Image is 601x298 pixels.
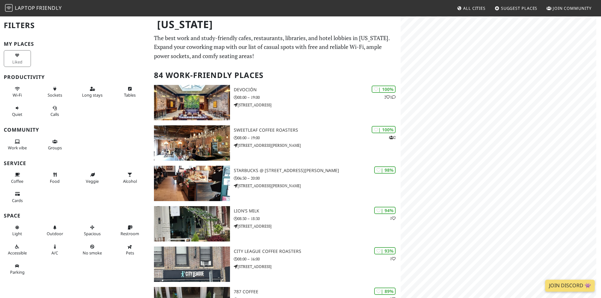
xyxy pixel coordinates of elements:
[8,250,27,256] span: Accessible
[4,41,146,47] h3: My Places
[4,213,146,219] h3: Space
[501,5,538,11] span: Suggest Places
[553,5,592,11] span: Join Community
[8,145,27,151] span: People working
[234,135,401,141] p: 08:00 – 19:00
[154,166,230,201] img: Starbucks @ 815 Hutchinson Riv Pkwy
[154,33,397,61] p: The best work and study-friendly cafes, restaurants, libraries, and hotel lobbies in [US_STATE]. ...
[41,241,68,258] button: A/C
[50,111,59,117] span: Video/audio calls
[126,250,134,256] span: Pet friendly
[545,280,595,292] a: Join Discord 👾
[116,170,144,186] button: Alcohol
[154,125,230,161] img: Sweetleaf Coffee Roasters
[4,16,146,35] h2: Filters
[463,5,486,11] span: All Cities
[150,85,401,120] a: Devoción | 100% 21 Devoción 08:00 – 19:00 [STREET_ADDRESS]
[79,84,106,100] button: Long stays
[4,136,31,153] button: Work vibe
[41,222,68,239] button: Outdoor
[234,256,401,262] p: 08:00 – 16:00
[116,241,144,258] button: Pets
[11,178,23,184] span: Coffee
[234,102,401,108] p: [STREET_ADDRESS]
[389,134,396,140] p: 2
[234,175,401,181] p: 06:30 – 20:00
[12,198,23,203] span: Credit cards
[50,178,60,184] span: Food
[4,103,31,120] button: Quiet
[41,103,68,120] button: Calls
[390,256,396,262] p: 1
[123,178,137,184] span: Alcohol
[124,92,136,98] span: Work-friendly tables
[234,249,401,254] h3: City League Coffee Roasters
[47,231,63,236] span: Outdoor area
[234,289,401,295] h3: 787 Coffee
[13,92,22,98] span: Stable Wi-Fi
[48,145,62,151] span: Group tables
[4,127,146,133] h3: Community
[154,206,230,241] img: Lion's Milk
[48,92,62,98] span: Power sockets
[372,86,396,93] div: | 100%
[4,160,146,166] h3: Service
[12,111,22,117] span: Quiet
[154,85,230,120] img: Devoción
[492,3,540,14] a: Suggest Places
[116,84,144,100] button: Tables
[234,142,401,148] p: [STREET_ADDRESS][PERSON_NAME]
[234,168,401,173] h3: Starbucks @ [STREET_ADDRESS][PERSON_NAME]
[15,4,35,11] span: Laptop
[4,241,31,258] button: Accessible
[12,231,22,236] span: Natural light
[234,208,401,214] h3: Lion's Milk
[234,87,401,92] h3: Devoción
[234,264,401,270] p: [STREET_ADDRESS]
[544,3,594,14] a: Join Community
[374,288,396,295] div: | 89%
[154,247,230,282] img: City League Coffee Roasters
[51,250,58,256] span: Air conditioned
[5,4,13,12] img: LaptopFriendly
[4,84,31,100] button: Wi-Fi
[36,4,62,11] span: Friendly
[79,222,106,239] button: Spacious
[234,216,401,222] p: 08:30 – 18:30
[4,189,31,206] button: Cards
[374,166,396,174] div: | 98%
[384,94,396,100] p: 2 1
[4,222,31,239] button: Light
[152,16,399,33] h1: [US_STATE]
[4,74,146,80] h3: Productivity
[82,92,103,98] span: Long stays
[5,3,62,14] a: LaptopFriendly LaptopFriendly
[154,66,397,85] h2: 84 Work-Friendly Places
[41,136,68,153] button: Groups
[4,170,31,186] button: Coffee
[4,261,31,277] button: Parking
[150,125,401,161] a: Sweetleaf Coffee Roasters | 100% 2 Sweetleaf Coffee Roasters 08:00 – 19:00 [STREET_ADDRESS][PERSO...
[84,231,101,236] span: Spacious
[79,170,106,186] button: Veggie
[121,231,139,236] span: Restroom
[372,126,396,133] div: | 100%
[86,178,99,184] span: Veggie
[390,215,396,221] p: 1
[150,166,401,201] a: Starbucks @ 815 Hutchinson Riv Pkwy | 98% Starbucks @ [STREET_ADDRESS][PERSON_NAME] 06:30 – 20:00...
[234,223,401,229] p: [STREET_ADDRESS]
[150,206,401,241] a: Lion's Milk | 94% 1 Lion's Milk 08:30 – 18:30 [STREET_ADDRESS]
[116,222,144,239] button: Restroom
[454,3,488,14] a: All Cities
[374,207,396,214] div: | 94%
[234,94,401,100] p: 08:00 – 19:00
[10,269,25,275] span: Parking
[41,84,68,100] button: Sockets
[83,250,102,256] span: Smoke free
[150,247,401,282] a: City League Coffee Roasters | 93% 1 City League Coffee Roasters 08:00 – 16:00 [STREET_ADDRESS]
[79,241,106,258] button: No smoke
[41,170,68,186] button: Food
[234,183,401,189] p: [STREET_ADDRESS][PERSON_NAME]
[234,128,401,133] h3: Sweetleaf Coffee Roasters
[374,247,396,254] div: | 93%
